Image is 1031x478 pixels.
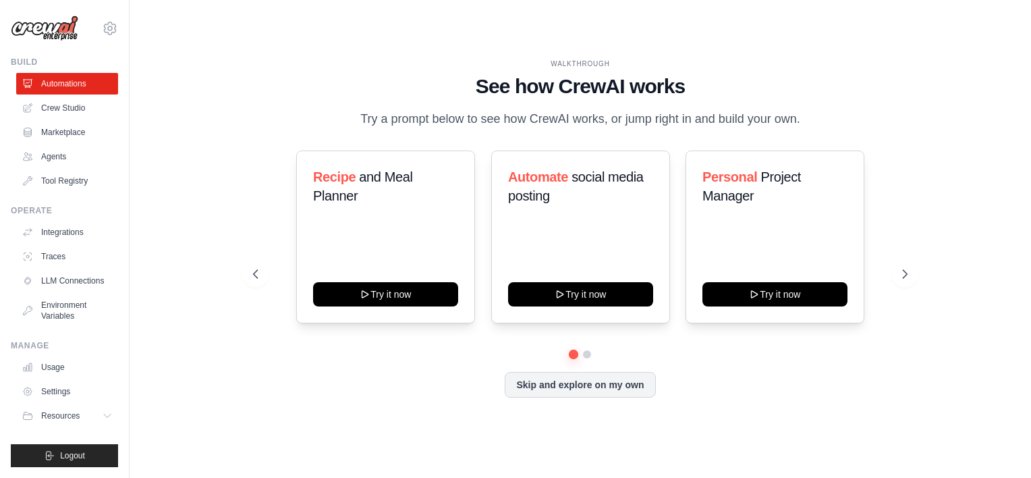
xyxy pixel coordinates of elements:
[702,282,847,307] button: Try it now
[41,410,80,421] span: Resources
[508,169,644,203] span: social media posting
[508,282,653,307] button: Try it now
[505,372,655,398] button: Skip and explore on my own
[16,246,118,267] a: Traces
[16,73,118,95] a: Automations
[508,169,568,184] span: Automate
[11,444,118,467] button: Logout
[16,405,118,427] button: Resources
[16,294,118,327] a: Environment Variables
[16,221,118,243] a: Integrations
[354,109,807,129] p: Try a prompt below to see how CrewAI works, or jump right in and build your own.
[313,169,412,203] span: and Meal Planner
[16,270,118,292] a: LLM Connections
[16,122,118,143] a: Marketplace
[11,16,78,41] img: Logo
[16,146,118,167] a: Agents
[16,381,118,402] a: Settings
[16,97,118,119] a: Crew Studio
[702,169,757,184] span: Personal
[16,356,118,378] a: Usage
[313,169,356,184] span: Recipe
[313,282,458,307] button: Try it now
[253,59,908,69] div: WALKTHROUGH
[11,205,118,216] div: Operate
[253,74,908,99] h1: See how CrewAI works
[11,57,118,68] div: Build
[11,340,118,351] div: Manage
[16,170,118,192] a: Tool Registry
[60,450,85,461] span: Logout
